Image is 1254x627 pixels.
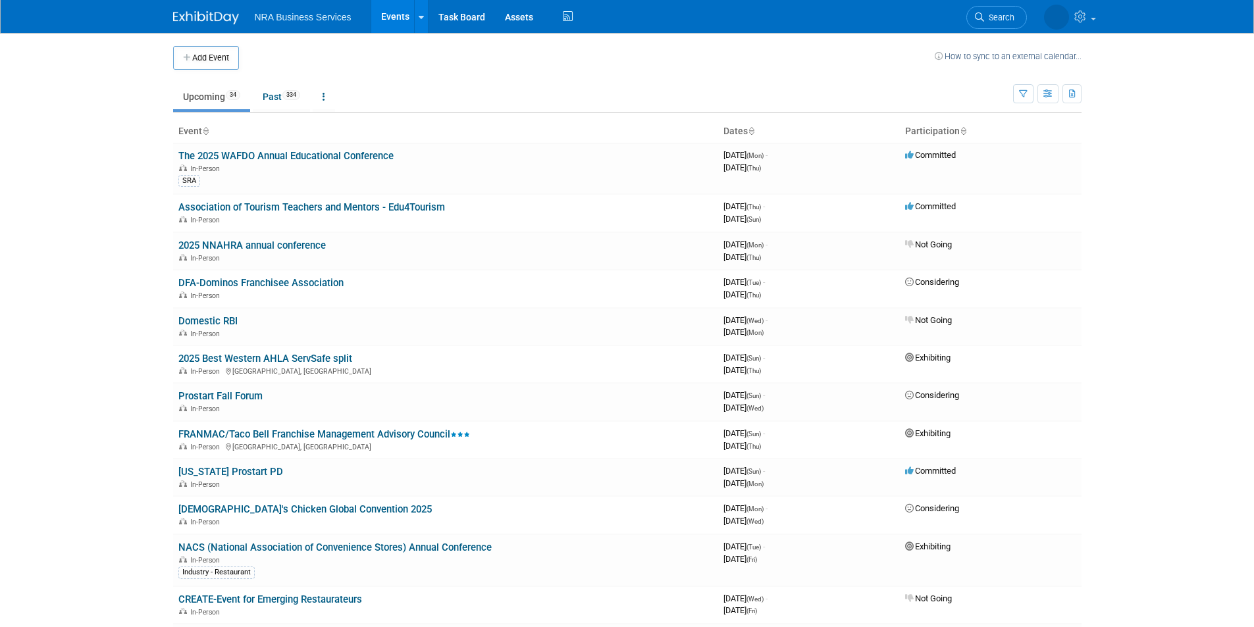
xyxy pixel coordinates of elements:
[746,505,764,513] span: (Mon)
[173,46,239,70] button: Add Event
[190,164,224,173] span: In-Person
[723,277,765,287] span: [DATE]
[763,390,765,400] span: -
[746,518,764,525] span: (Wed)
[179,556,187,563] img: In-Person Event
[723,214,761,224] span: [DATE]
[763,353,765,363] span: -
[763,466,765,476] span: -
[905,201,956,211] span: Committed
[178,593,362,605] a: CREATE-Event for Emerging Restaurateurs
[178,175,200,187] div: SRA
[766,150,768,160] span: -
[253,84,310,109] a: Past334
[178,503,432,515] a: [DEMOGRAPHIC_DATA]'s Chicken Global Convention 2025
[766,239,768,249] span: -
[723,466,765,476] span: [DATE]
[746,241,764,249] span: (Mon)
[723,327,764,337] span: [DATE]
[190,480,224,489] span: In-Person
[179,443,187,449] img: In-Person Event
[746,468,761,475] span: (Sun)
[723,163,761,172] span: [DATE]
[763,277,765,287] span: -
[905,428,951,438] span: Exhibiting
[190,608,224,616] span: In-Person
[905,466,956,476] span: Committed
[746,543,761,551] span: (Tue)
[966,6,1027,29] a: Search
[178,466,283,478] a: [US_STATE] Prostart PD
[173,84,250,109] a: Upcoming34
[763,541,765,551] span: -
[905,277,959,287] span: Considering
[905,150,956,160] span: Committed
[905,390,959,400] span: Considering
[960,126,966,136] a: Sort by Participation Type
[723,365,761,375] span: [DATE]
[723,353,765,363] span: [DATE]
[746,254,761,261] span: (Thu)
[746,367,761,374] span: (Thu)
[226,90,240,100] span: 34
[178,239,326,251] a: 2025 NNAHRA annual conference
[190,443,224,451] span: In-Person
[178,315,238,327] a: Domestic RBI
[723,554,757,564] span: [DATE]
[178,365,713,376] div: [GEOGRAPHIC_DATA], [GEOGRAPHIC_DATA]
[255,12,352,22] span: NRA Business Services
[984,13,1014,22] span: Search
[746,355,761,362] span: (Sun)
[178,150,394,162] a: The 2025 WAFDO Annual Educational Conference
[190,254,224,263] span: In-Person
[723,403,764,413] span: [DATE]
[900,120,1082,143] th: Participation
[723,478,764,488] span: [DATE]
[190,518,224,526] span: In-Person
[723,503,768,513] span: [DATE]
[905,541,951,551] span: Exhibiting
[905,353,951,363] span: Exhibiting
[179,480,187,487] img: In-Person Event
[766,503,768,513] span: -
[723,428,765,438] span: [DATE]
[746,595,764,603] span: (Wed)
[179,216,187,222] img: In-Person Event
[723,516,764,526] span: [DATE]
[905,315,952,325] span: Not Going
[723,201,765,211] span: [DATE]
[746,480,764,488] span: (Mon)
[746,317,764,324] span: (Wed)
[282,90,300,100] span: 334
[905,593,952,603] span: Not Going
[723,150,768,160] span: [DATE]
[723,252,761,262] span: [DATE]
[179,518,187,524] img: In-Person Event
[748,126,754,136] a: Sort by Start Date
[723,593,768,603] span: [DATE]
[179,608,187,614] img: In-Person Event
[746,607,757,614] span: (Fri)
[723,289,761,299] span: [DATE]
[190,216,224,224] span: In-Person
[766,593,768,603] span: -
[179,330,187,336] img: In-Person Event
[746,152,764,159] span: (Mon)
[746,291,761,299] span: (Thu)
[179,405,187,411] img: In-Person Event
[173,120,718,143] th: Event
[202,126,209,136] a: Sort by Event Name
[723,390,765,400] span: [DATE]
[190,405,224,413] span: In-Person
[905,503,959,513] span: Considering
[746,443,761,450] span: (Thu)
[190,367,224,376] span: In-Person
[746,164,761,172] span: (Thu)
[746,556,757,563] span: (Fri)
[763,428,765,438] span: -
[178,541,492,553] a: NACS (National Association of Convenience Stores) Annual Conference
[178,201,445,213] a: Association of Tourism Teachers and Mentors - Edu4Tourism
[723,541,765,551] span: [DATE]
[178,390,263,402] a: Prostart Fall Forum
[763,201,765,211] span: -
